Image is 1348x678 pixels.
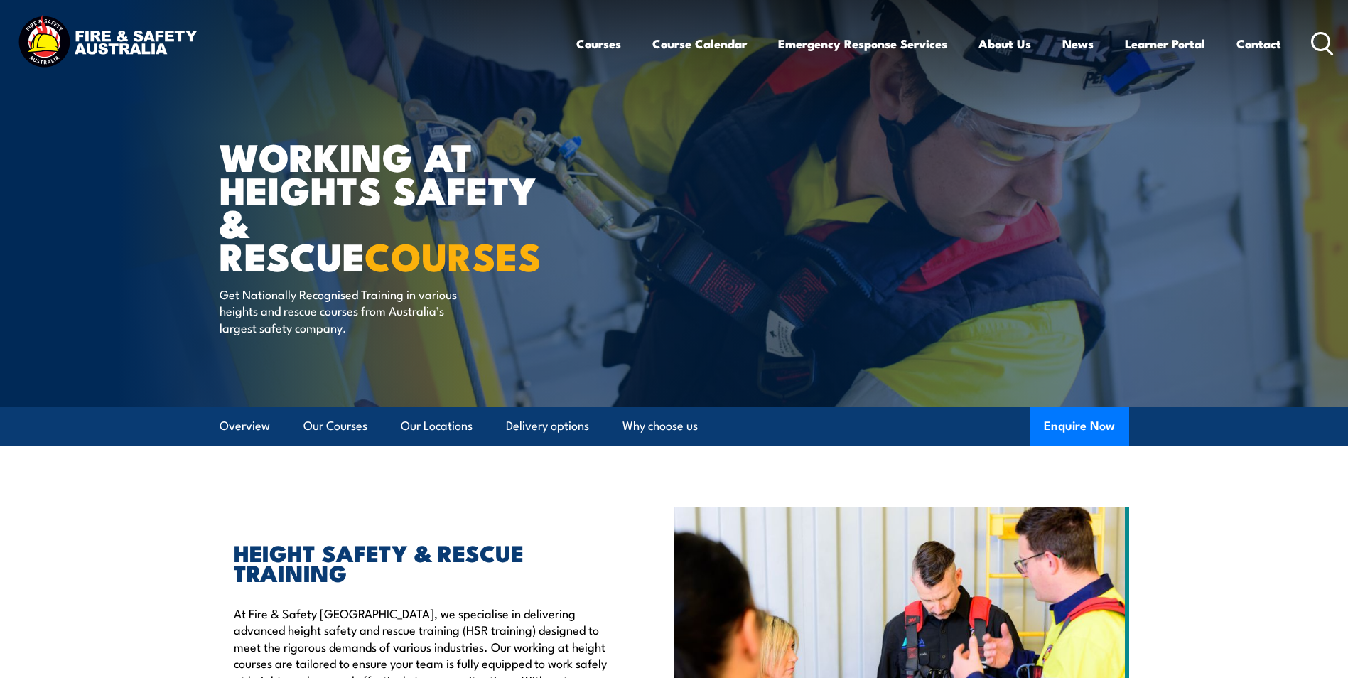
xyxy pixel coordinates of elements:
[1062,25,1094,63] a: News
[234,542,609,582] h2: HEIGHT SAFETY & RESCUE TRAINING
[576,25,621,63] a: Courses
[365,225,541,284] strong: COURSES
[778,25,947,63] a: Emergency Response Services
[401,407,473,445] a: Our Locations
[622,407,698,445] a: Why choose us
[1125,25,1205,63] a: Learner Portal
[220,286,479,335] p: Get Nationally Recognised Training in various heights and rescue courses from Australia’s largest...
[978,25,1031,63] a: About Us
[652,25,747,63] a: Course Calendar
[506,407,589,445] a: Delivery options
[220,139,571,272] h1: WORKING AT HEIGHTS SAFETY & RESCUE
[1236,25,1281,63] a: Contact
[220,407,270,445] a: Overview
[1030,407,1129,446] button: Enquire Now
[303,407,367,445] a: Our Courses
